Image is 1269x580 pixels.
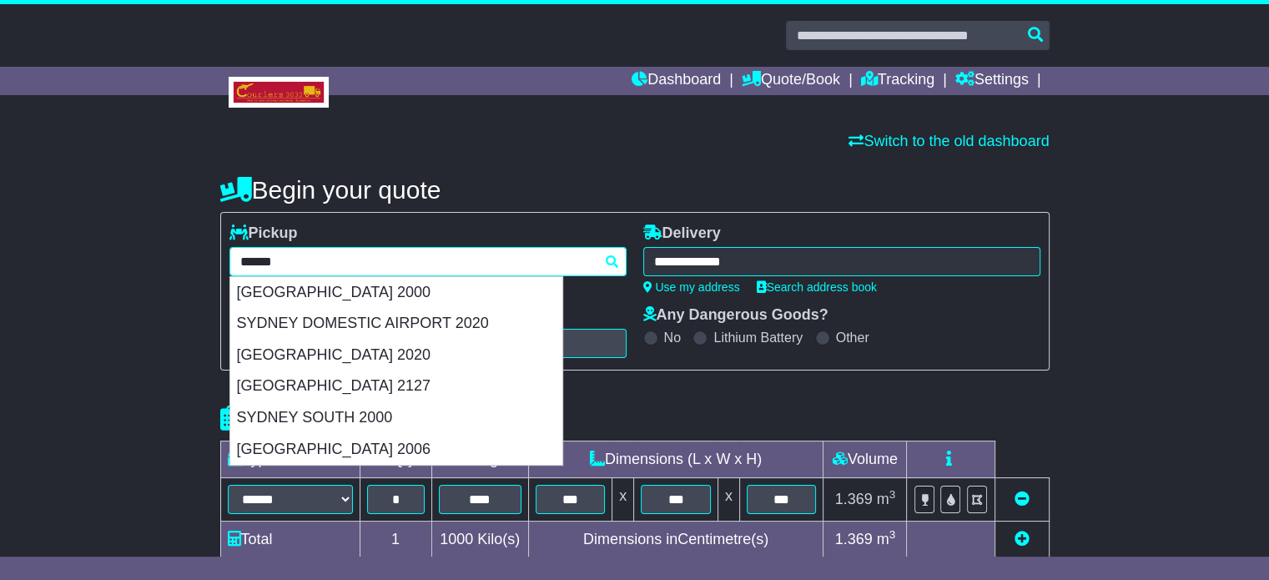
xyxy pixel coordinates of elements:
div: [GEOGRAPHIC_DATA] 2020 [230,340,562,371]
td: 1 [360,522,431,558]
a: Quote/Book [742,67,840,95]
a: Tracking [861,67,934,95]
label: No [664,330,681,345]
span: 1000 [440,531,473,547]
a: Use my address [643,280,740,294]
label: Any Dangerous Goods? [643,306,828,325]
a: Search address book [757,280,877,294]
label: Pickup [229,224,298,243]
td: Dimensions in Centimetre(s) [528,522,823,558]
td: Kilo(s) [431,522,528,558]
td: Volume [823,441,907,478]
a: Add new item [1015,531,1030,547]
h4: Begin your quote [220,176,1050,204]
div: [GEOGRAPHIC_DATA] 2127 [230,371,562,402]
a: Settings [955,67,1029,95]
sup: 3 [889,528,896,541]
label: Delivery [643,224,721,243]
sup: 3 [889,488,896,501]
td: Dimensions (L x W x H) [528,441,823,478]
td: x [612,478,634,522]
label: Other [836,330,869,345]
a: Dashboard [632,67,721,95]
td: x [718,478,739,522]
td: Total [220,522,360,558]
label: Lithium Battery [713,330,803,345]
span: m [877,491,896,507]
a: Remove this item [1015,491,1030,507]
h4: Package details | [220,405,430,432]
span: 1.369 [835,531,873,547]
div: [GEOGRAPHIC_DATA] 2006 [230,434,562,466]
a: Switch to the old dashboard [849,133,1049,149]
span: 1.369 [835,491,873,507]
div: SYDNEY SOUTH 2000 [230,402,562,434]
div: SYDNEY DOMESTIC AIRPORT 2020 [230,308,562,340]
span: m [877,531,896,547]
td: Type [220,441,360,478]
div: [GEOGRAPHIC_DATA] 2000 [230,277,562,309]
